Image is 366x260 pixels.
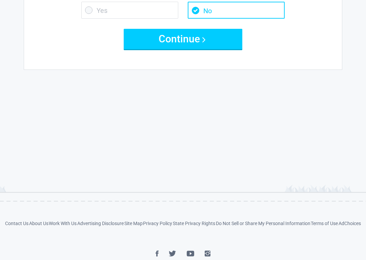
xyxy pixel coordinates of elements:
[188,2,285,19] span: No
[81,2,178,19] span: Yes
[77,221,124,226] a: Advertising Disclosure
[173,221,215,226] a: State Privacy Rights
[311,221,338,226] a: Terms of Use
[169,251,176,257] img: Twitter
[339,221,361,226] a: AdChoices
[187,251,194,257] img: YouTube
[124,29,242,49] button: Continue
[156,251,159,257] img: Facebook
[5,221,28,226] a: Contact Us
[143,221,172,226] a: Privacy Policy
[49,221,77,226] a: Work With Us
[29,221,48,226] a: About Us
[205,251,210,257] img: Instagram
[124,221,143,226] a: Site Map
[216,221,310,226] a: Do Not Sell or Share My Personal Information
